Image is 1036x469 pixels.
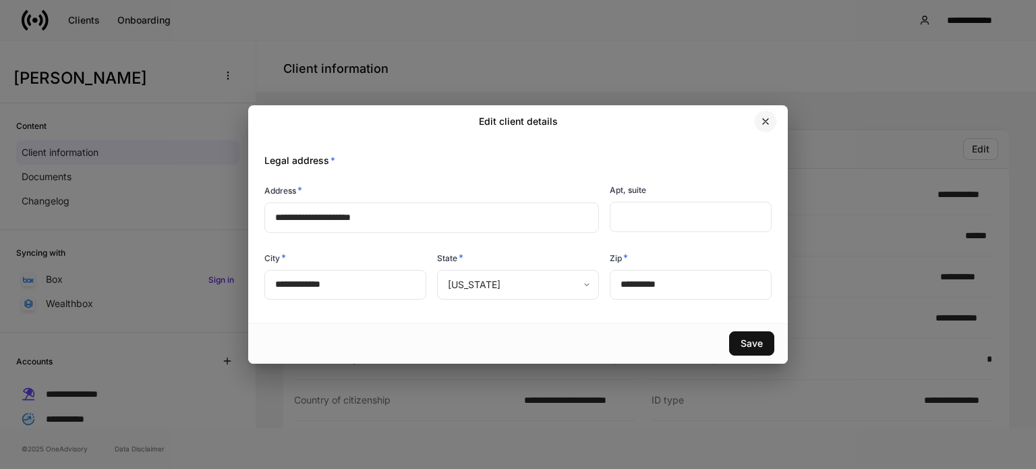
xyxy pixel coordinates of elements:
[264,251,286,265] h6: City
[610,251,628,265] h6: Zip
[479,115,558,128] h2: Edit client details
[610,184,646,196] h6: Apt, suite
[437,251,463,265] h6: State
[741,339,763,348] div: Save
[264,184,302,197] h6: Address
[254,138,772,167] div: Legal address
[437,270,598,300] div: [US_STATE]
[729,331,774,356] button: Save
